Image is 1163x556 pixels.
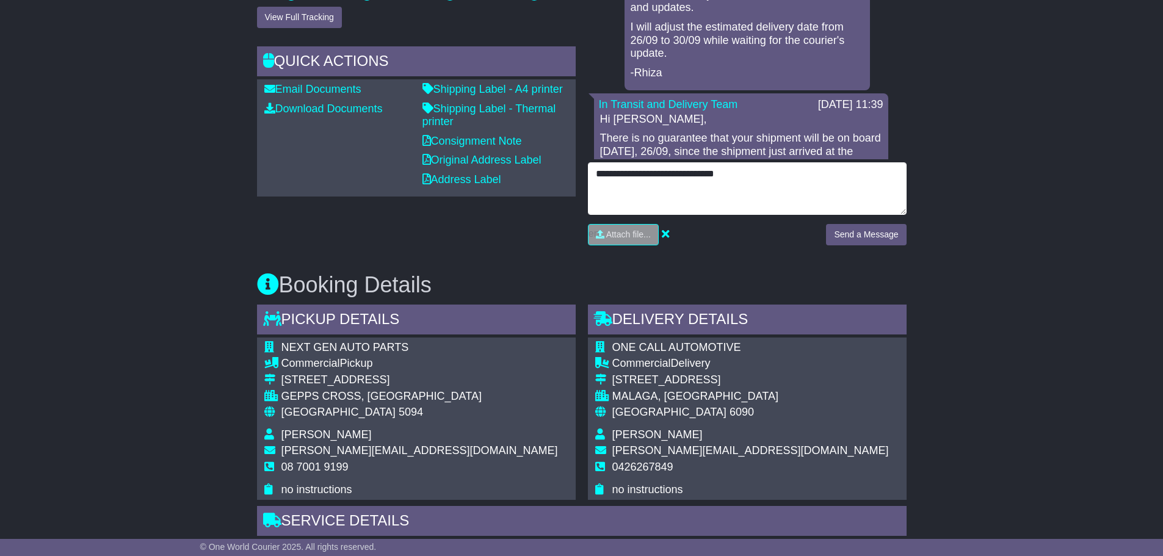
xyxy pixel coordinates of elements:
button: Send a Message [826,224,906,245]
span: [PERSON_NAME][EMAIL_ADDRESS][DOMAIN_NAME] [281,444,558,457]
a: Consignment Note [422,135,522,147]
a: Shipping Label - A4 printer [422,83,563,95]
div: [DATE] 11:39 [818,98,883,112]
a: In Transit and Delivery Team [599,98,738,110]
span: Commercial [281,357,340,369]
div: MALAGA, [GEOGRAPHIC_DATA] [612,390,889,403]
span: © One World Courier 2025. All rights reserved. [200,542,377,552]
h3: Booking Details [257,273,907,297]
a: Address Label [422,173,501,186]
span: 08 7001 9199 [281,461,349,473]
p: Hi [PERSON_NAME], [600,113,882,126]
div: Quick Actions [257,46,576,79]
span: no instructions [612,483,683,496]
button: View Full Tracking [257,7,342,28]
span: [PERSON_NAME] [612,428,703,441]
p: There is no guarantee that your shipment will be on board [DATE], 26/09, since the shipment just ... [600,132,882,171]
span: no instructions [281,483,352,496]
a: Original Address Label [422,154,542,166]
a: Email Documents [264,83,361,95]
div: Pickup Details [257,305,576,338]
span: [PERSON_NAME] [281,428,372,441]
a: Download Documents [264,103,383,115]
span: 5094 [399,406,423,418]
a: Shipping Label - Thermal printer [422,103,556,128]
span: ONE CALL AUTOMOTIVE [612,341,741,353]
div: Service Details [257,506,907,539]
span: [PERSON_NAME][EMAIL_ADDRESS][DOMAIN_NAME] [612,444,889,457]
div: [STREET_ADDRESS] [612,374,889,387]
p: -Rhiza [631,67,864,80]
div: Pickup [281,357,558,370]
span: 0426267849 [612,461,673,473]
span: Commercial [612,357,671,369]
span: 6090 [730,406,754,418]
span: [GEOGRAPHIC_DATA] [281,406,396,418]
span: [GEOGRAPHIC_DATA] [612,406,726,418]
p: I will adjust the estimated delivery date from 26/09 to 30/09 while waiting for the courier's upd... [631,21,864,60]
span: NEXT GEN AUTO PARTS [281,341,409,353]
div: Delivery Details [588,305,907,338]
div: GEPPS CROSS, [GEOGRAPHIC_DATA] [281,390,558,403]
div: Delivery [612,357,889,370]
div: [STREET_ADDRESS] [281,374,558,387]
